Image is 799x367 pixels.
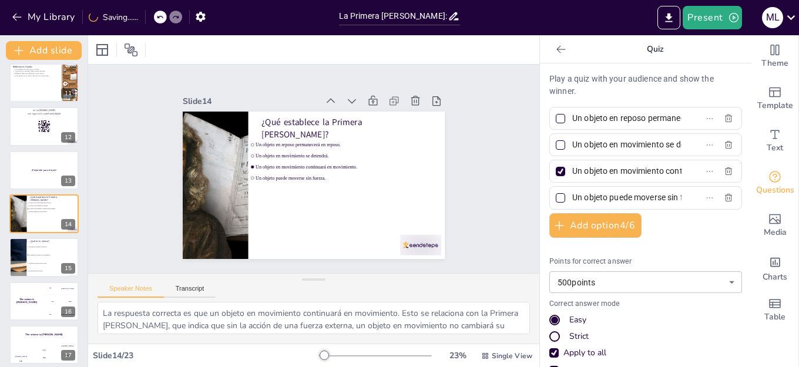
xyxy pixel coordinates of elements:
div: 17 [9,325,79,364]
span: Questions [756,184,794,197]
div: 11 [61,88,75,99]
div: 200 [44,295,79,308]
div: Get real-time input from your audience [751,162,798,204]
input: Option 2 [572,136,681,153]
p: Reflexiones Finales [13,65,58,69]
div: 23 % [444,350,472,361]
h4: The winner is [PERSON_NAME] [9,333,79,336]
span: Charts [763,271,787,284]
div: 13 [61,176,75,186]
div: 300 [44,308,79,321]
input: Option 4 [572,189,681,206]
span: Un objeto en movimiento continuará en movimiento. [29,208,61,210]
p: La comprensión de la ley es crucial. [13,68,58,70]
p: Proporciona una base sólida para el estudio. [13,70,58,73]
span: La fuerza que actúa sobre un objeto. [29,262,78,264]
div: Saving...... [89,12,138,23]
span: Text [767,142,783,154]
span: Single View [492,351,532,361]
div: 14 [61,219,75,230]
p: Go to [13,109,75,113]
div: 15 [9,238,79,277]
div: 14 [9,194,79,233]
div: 16 [61,307,75,317]
div: Add images, graphics, shapes or video [751,204,798,247]
p: La importancia se vuelve más clara con el tiempo. [13,75,58,77]
strong: [DOMAIN_NAME] [38,109,55,112]
span: Un objeto puede moverse sin fuerza. [256,175,377,180]
div: [PERSON_NAME] [9,356,32,358]
div: Slide 14 [183,96,318,107]
span: Un objeto en movimiento se detendrá. [29,206,61,207]
span: Theme [761,57,788,70]
p: ¿Qué establece la Primera [PERSON_NAME]? [30,196,75,202]
span: Position [124,43,138,57]
div: Add ready made slides [751,78,798,120]
div: 100 [9,358,32,364]
div: 13 [9,151,79,190]
div: Change the overall theme [751,35,798,78]
div: 100 [44,282,79,295]
span: La resistencia a cambios en el movimiento. [29,254,78,255]
div: Add text boxes [751,120,798,162]
div: 12 [9,107,79,146]
div: 500 points [549,271,742,293]
p: Quiz [570,35,740,63]
input: Insert title [339,8,448,25]
span: Un objeto puede moverse sin fuerza. [29,211,61,213]
button: Export to PowerPoint [657,6,680,29]
span: Un objeto en movimiento se detendrá. [256,153,377,159]
strong: ¡Prepárate para el quiz! [32,169,56,171]
div: Add charts and graphs [751,247,798,289]
div: 11 [9,63,79,102]
span: Un objeto en movimiento continuará en movimiento. [256,164,377,170]
button: My Library [9,8,80,26]
div: 17 [61,350,75,361]
p: Correct answer mode [549,299,742,309]
button: Add slide [6,41,82,60]
p: Reflexión sobre su aplicación en la carrera. [13,72,58,75]
p: Play a quiz with your audience and show the winner. [549,73,742,97]
button: Present [683,6,741,29]
input: Option 1 [572,110,681,127]
textarea: La respuesta correcta es que un objeto en movimiento continuará en movimiento. Esto se relaciona ... [98,302,530,334]
div: Jaap [33,349,56,352]
div: Layout [93,41,112,59]
div: Slide 14 / 23 [93,350,319,361]
p: and login with code [13,112,75,116]
p: Points for correct answer [549,257,742,267]
div: 12 [61,132,75,143]
p: ¿Qué establece la Primera [PERSON_NAME]? [261,116,432,141]
span: La tendencia a cambiar de dirección. [29,246,78,247]
div: 15 [61,263,75,274]
div: Easy [569,314,586,326]
span: Un objeto en reposo permanecerá en reposo. [29,203,61,204]
span: La aceleración de un objeto. [29,271,78,272]
button: Transcript [164,285,216,298]
div: M L [762,7,783,28]
button: Add option4/6 [549,213,642,238]
span: Un objeto en reposo permanecerá en reposo. [256,142,377,147]
span: Media [764,226,787,239]
span: Template [757,99,793,112]
button: M L [762,6,783,29]
div: Add a table [751,289,798,331]
span: Table [764,311,785,324]
div: 300 [56,347,79,364]
div: 200 [33,351,56,364]
h4: The winner is [PERSON_NAME] [9,298,44,304]
div: 16 [9,282,79,321]
div: Easy [549,314,742,326]
div: Strict [569,331,589,342]
div: Apply to all [563,347,606,359]
div: Jaap [68,301,71,302]
button: Speaker Notes [98,285,164,298]
p: ¿Qué es la inercia? [30,240,75,243]
div: Apply to all [549,347,742,359]
div: [PERSON_NAME] [56,345,79,348]
input: Option 3 [572,163,681,180]
div: Strict [549,331,742,342]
